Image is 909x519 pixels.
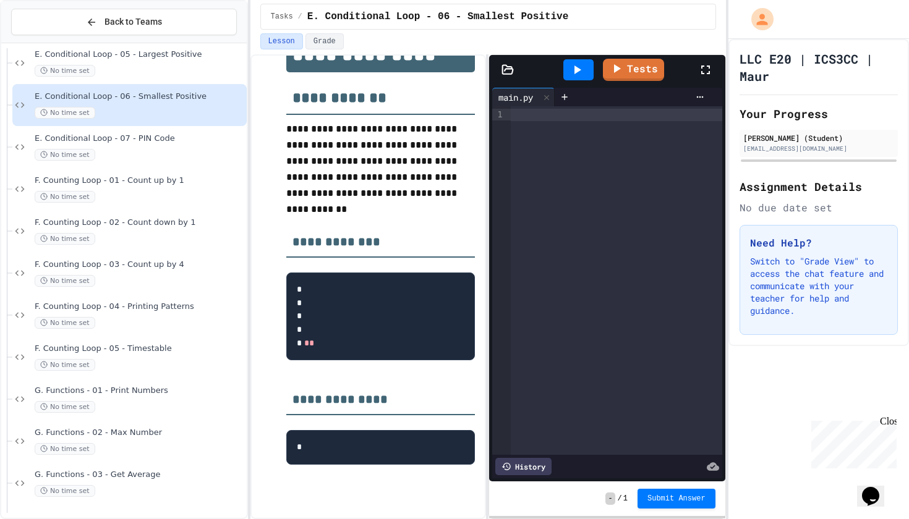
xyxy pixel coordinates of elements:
span: 1 [623,494,628,504]
div: [PERSON_NAME] (Student) [743,132,894,143]
span: E. Conditional Loop - 07 - PIN Code [35,133,244,144]
span: F. Counting Loop - 02 - Count down by 1 [35,217,244,228]
button: Back to Teams [11,9,237,35]
span: E. Conditional Loop - 06 - Smallest Positive [307,9,568,24]
span: No time set [35,443,95,455]
iframe: chat widget [806,416,897,468]
h1: LLC E20 | ICS3CC | Maur [740,50,898,85]
button: Submit Answer [638,489,715,508]
iframe: chat widget [857,470,897,507]
div: No due date set [740,200,898,215]
span: / [618,494,622,504]
span: F. Counting Loop - 03 - Count up by 4 [35,259,244,270]
span: F. Counting Loop - 01 - Count up by 1 [35,175,244,186]
span: E. Conditional Loop - 06 - Smallest Positive [35,91,244,102]
span: No time set [35,485,95,497]
div: History [495,458,552,475]
span: No time set [35,317,95,329]
span: No time set [35,359,95,371]
span: F. Counting Loop - 05 - Timestable [35,344,244,354]
span: - [605,492,615,505]
div: main.py [492,91,539,104]
div: main.py [492,88,555,106]
button: Lesson [260,33,303,49]
span: G. Functions - 03 - Get Average [35,470,244,480]
span: No time set [35,149,95,161]
span: No time set [35,107,95,119]
span: G. Functions - 01 - Print Numbers [35,386,244,396]
span: No time set [35,191,95,203]
div: [EMAIL_ADDRESS][DOMAIN_NAME] [743,144,894,153]
div: Chat with us now!Close [5,5,85,78]
span: G. Functions - 02 - Max Number [35,428,244,438]
span: Submit Answer [647,494,706,504]
span: E. Conditional Loop - 05 - Largest Positive [35,49,244,60]
a: Tests [603,59,664,81]
span: No time set [35,401,95,413]
span: Back to Teams [105,15,162,28]
span: Tasks [271,12,293,22]
div: 1 [492,109,505,120]
h2: Your Progress [740,105,898,122]
span: No time set [35,233,95,245]
button: Grade [305,33,344,49]
p: Switch to "Grade View" to access the chat feature and communicate with your teacher for help and ... [750,255,887,317]
span: No time set [35,275,95,287]
h2: Assignment Details [740,178,898,195]
span: No time set [35,65,95,77]
span: / [298,12,302,22]
h3: Need Help? [750,235,887,250]
div: My Account [738,5,777,33]
span: F. Counting Loop - 04 - Printing Patterns [35,302,244,312]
